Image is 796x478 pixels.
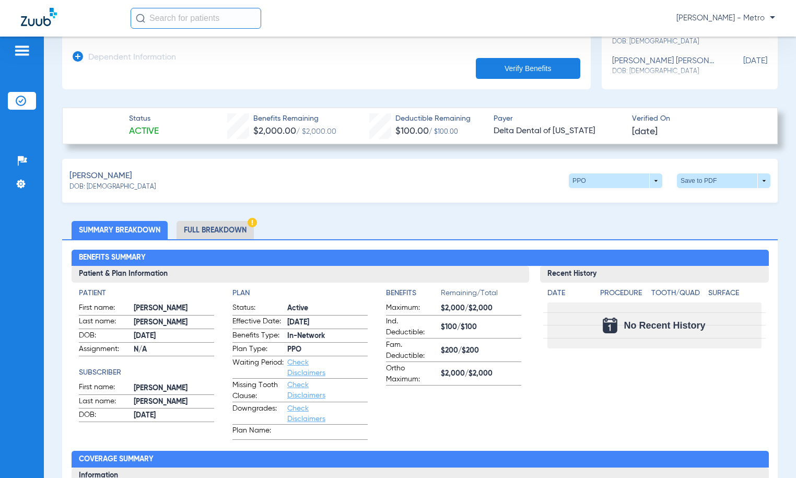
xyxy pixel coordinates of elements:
span: $2,000.00 [253,126,296,136]
a: Check Disclaimers [287,359,325,377]
li: Summary Breakdown [72,221,168,239]
span: [DATE] [287,317,368,328]
span: [PERSON_NAME] [134,397,214,407]
h4: Procedure [600,288,648,299]
h4: Patient [79,288,214,299]
span: Maximum: [386,302,437,315]
span: Active [287,303,368,314]
span: First name: [79,302,130,315]
span: DOB: [DEMOGRAPHIC_DATA] [612,67,715,76]
input: Search for patients [131,8,261,29]
span: Status [129,113,159,124]
h3: Recent History [540,266,769,283]
h4: Plan [232,288,368,299]
span: DOB: [DEMOGRAPHIC_DATA] [69,183,156,192]
iframe: Chat Widget [744,428,796,478]
span: Payer [494,113,623,124]
span: [DATE] [134,410,214,421]
span: Deductible Remaining [395,113,471,124]
span: [DATE] [715,56,767,76]
span: Ind. Deductible: [386,316,437,338]
h3: Patient & Plan Information [72,266,529,283]
button: PPO [569,173,662,188]
span: PPO [287,344,368,355]
span: [DATE] [134,331,214,342]
span: / $2,000.00 [296,128,336,135]
h3: Dependent Information [88,53,176,63]
span: Last name: [79,316,130,329]
h4: Subscriber [79,367,214,378]
span: [PERSON_NAME] [134,383,214,394]
h4: Surface [708,288,762,299]
span: Benefits Remaining [253,113,336,124]
span: N/A [134,344,214,355]
span: Plan Type: [232,344,284,356]
h4: Benefits [386,288,441,299]
span: Missing Tooth Clause: [232,380,284,402]
span: Remaining/Total [441,288,521,302]
img: hamburger-icon [14,44,30,57]
span: Fam. Deductible: [386,340,437,362]
span: DOB: [79,330,130,343]
app-breakdown-title: Benefits [386,288,441,302]
span: $2,000/$2,000 [441,368,521,379]
span: Benefits Type: [232,330,284,343]
span: Waiting Period: [232,357,284,378]
span: [PERSON_NAME] - Metro [676,13,775,24]
span: Status: [232,302,284,315]
h2: Benefits Summary [72,250,769,266]
h4: Date [547,288,591,299]
span: In-Network [287,331,368,342]
img: Hazard [248,218,257,227]
button: Save to PDF [677,173,770,188]
span: Delta Dental of [US_STATE] [494,125,623,138]
div: [PERSON_NAME] [PERSON_NAME] [612,56,715,76]
a: Check Disclaimers [287,381,325,399]
h4: Tooth/Quad [651,288,705,299]
span: Effective Date: [232,316,284,329]
span: $100.00 [395,126,429,136]
span: Last name: [79,396,130,409]
span: Assignment: [79,344,130,356]
span: Downgrades: [232,403,284,424]
span: $100/$100 [441,322,521,333]
span: DOB: [79,410,130,422]
span: No Recent History [624,320,705,331]
app-breakdown-title: Tooth/Quad [651,288,705,302]
span: DOB: [DEMOGRAPHIC_DATA] [612,37,715,46]
span: Verified On [632,113,761,124]
span: Plan Name: [232,425,284,439]
span: / $100.00 [429,129,458,135]
app-breakdown-title: Surface [708,288,762,302]
span: First name: [79,382,130,394]
span: $2,000/$2,000 [441,303,521,314]
app-breakdown-title: Date [547,288,591,302]
img: Calendar [603,318,617,333]
span: $200/$200 [441,345,521,356]
a: Check Disclaimers [287,405,325,423]
li: Full Breakdown [177,221,254,239]
img: Search Icon [136,14,145,23]
img: Zuub Logo [21,8,57,26]
span: Active [129,125,159,138]
h2: Coverage Summary [72,451,769,468]
app-breakdown-title: Procedure [600,288,648,302]
span: [PERSON_NAME] [134,303,214,314]
span: Ortho Maximum: [386,363,437,385]
button: Verify Benefits [476,58,580,79]
span: [DATE] [632,125,658,138]
span: [PERSON_NAME] [69,170,132,183]
span: [PERSON_NAME] [134,317,214,328]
